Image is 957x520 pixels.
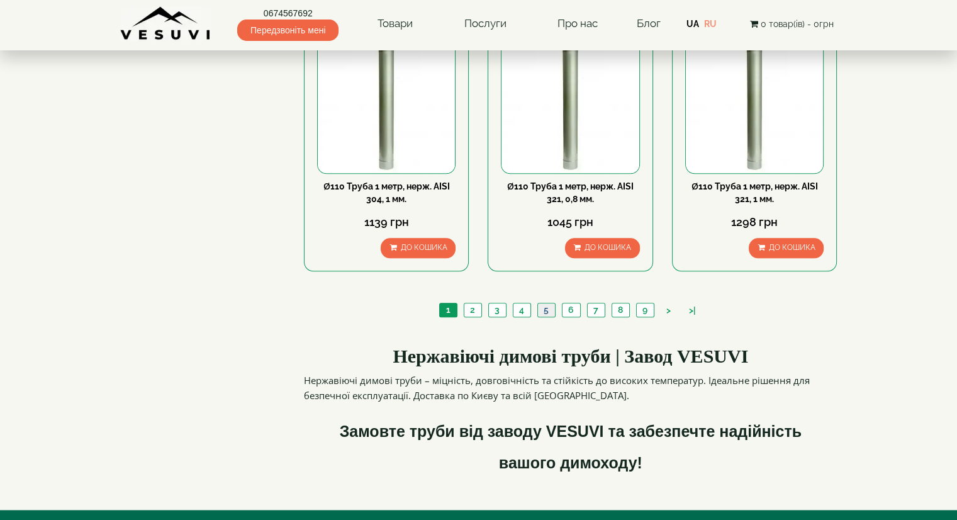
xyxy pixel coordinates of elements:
strong: Замовте труби від заводу VESUVI та забезпечте надійність вашого димоходу! [340,422,802,472]
div: 1298 грн [685,214,824,230]
button: До кошика [381,238,456,257]
a: 2 [464,303,481,317]
span: 1 [446,305,451,315]
img: Ø110 Труба 1 метр, нерж. AISI 321, 0,8 мм. [501,36,639,173]
span: До кошика [585,243,631,252]
p: Нержавіючі димові труби – міцність, довговічність та стійкість до високих температур. Ідеальне рі... [304,373,837,403]
span: До кошика [768,243,815,252]
a: Послуги [451,9,518,38]
a: Ø110 Труба 1 метр, нерж. AISI 304, 1 мм. [323,181,450,204]
img: Ø110 Труба 1 метр, нерж. AISI 304, 1 мм. [318,36,455,173]
a: Про нас [545,9,610,38]
a: 8 [612,303,629,317]
div: 1139 грн [317,214,456,230]
a: Ø110 Труба 1 метр, нерж. AISI 321, 1 мм. [691,181,818,204]
img: Завод VESUVI [120,6,211,41]
a: > [660,304,677,317]
span: 0 товар(ів) - 0грн [760,19,833,29]
a: RU [704,19,717,29]
span: До кошика [400,243,447,252]
a: >| [683,304,702,317]
button: До кошика [565,238,640,257]
a: UA [686,19,699,29]
a: 9 [636,303,654,317]
a: Товари [365,9,425,38]
a: 0674567692 [237,7,339,20]
a: 6 [562,303,580,317]
div: 1045 грн [501,214,639,230]
a: Блог [636,17,660,30]
span: Передзвоніть мені [237,20,339,41]
h2: Нержавіючі димові труби | Завод VESUVI [304,346,837,366]
button: 0 товар(ів) - 0грн [746,17,837,31]
a: Ø110 Труба 1 метр, нерж. AISI 321, 0,8 мм. [507,181,634,204]
a: 3 [488,303,506,317]
a: 5 [537,303,555,317]
button: До кошика [749,238,824,257]
a: 4 [513,303,530,317]
p: loremips, dolors, ametcons adipis, elitse, doeius temporin, utl etd magn, aliqu en adminim, venia... [304,491,837,504]
img: Ø110 Труба 1 метр, нерж. AISI 321, 1 мм. [686,36,823,173]
a: 7 [587,303,605,317]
